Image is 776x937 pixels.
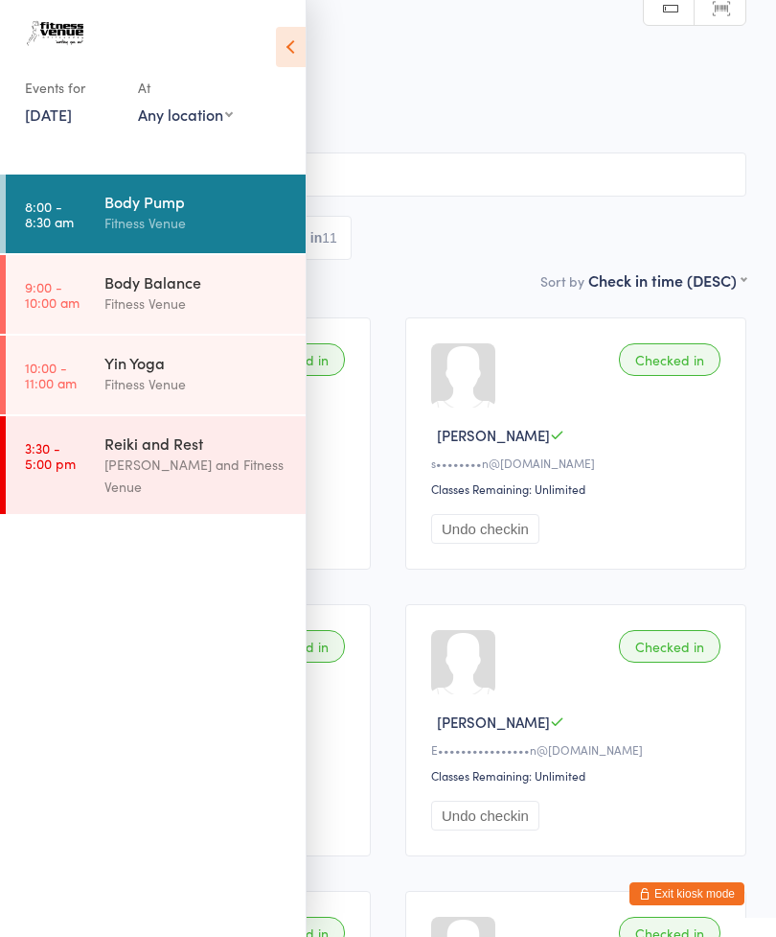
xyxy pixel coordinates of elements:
button: Exit kiosk mode [629,882,744,905]
div: Classes Remaining: Unlimited [431,480,726,497]
div: Events for [25,72,119,104]
a: [DATE] [25,104,72,125]
div: Reiki and Rest [104,433,289,454]
time: 9:00 - 10:00 am [25,279,80,310]
h2: Body Pump Check-in [30,27,746,59]
div: Yin Yoga [104,352,289,373]
input: Search [30,152,746,197]
div: E••••••••••••••••n@[DOMAIN_NAME] [431,741,726,758]
time: 10:00 - 11:00 am [25,360,77,390]
div: Body Pump [104,191,289,212]
div: Check in time (DESC) [588,269,746,291]
button: Undo checkin [431,514,539,544]
div: Classes Remaining: Unlimited [431,767,726,784]
div: Checked in [619,343,720,376]
div: Any location [138,104,233,125]
div: s••••••••n@[DOMAIN_NAME] [431,455,726,471]
div: At [138,72,233,104]
div: Fitness Venue [104,212,289,234]
span: [PERSON_NAME] [437,425,550,445]
div: 11 [322,230,337,246]
time: 3:30 - 5:00 pm [25,440,76,471]
time: 8:00 - 8:30 am [25,199,74,229]
div: Body Balance [104,271,289,293]
button: Undo checkin [431,801,539,831]
label: Sort by [540,271,584,291]
div: [PERSON_NAME] and Fitness Venue [104,454,289,498]
span: Group Fitness [30,106,746,126]
span: Fitness Venue [30,87,717,106]
a: 10:00 -11:00 amYin YogaFitness Venue [6,336,306,414]
a: 3:30 -5:00 pmReiki and Rest[PERSON_NAME] and Fitness Venue [6,416,306,514]
div: Fitness Venue [104,373,289,395]
span: [PERSON_NAME] [437,712,550,732]
a: 9:00 -10:00 amBody BalanceFitness Venue [6,255,306,334]
div: Checked in [619,630,720,663]
img: Fitness Venue Whitsunday [19,14,91,53]
span: [DATE] 8:00am [30,68,717,87]
a: 8:00 -8:30 amBody PumpFitness Venue [6,175,306,253]
div: Fitness Venue [104,293,289,315]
